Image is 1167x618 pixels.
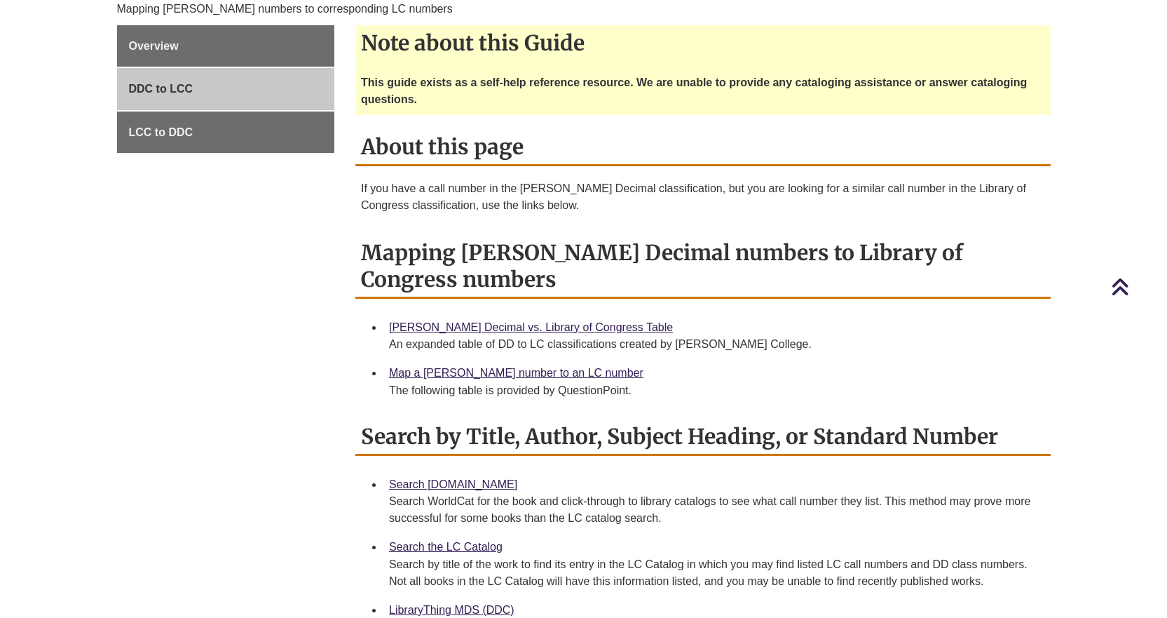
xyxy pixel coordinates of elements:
p: If you have a call number in the [PERSON_NAME] Decimal classification, but you are looking for a ... [361,180,1045,214]
a: Search the LC Catalog [389,541,503,553]
a: [PERSON_NAME] Decimal vs. Library of Congress Table [389,321,673,333]
a: LibraryThing MDS (DDC) [389,604,514,616]
strong: This guide exists as a self-help reference resource. We are unable to provide any cataloging assi... [361,76,1027,105]
a: Map a [PERSON_NAME] number to an LC number [389,367,643,379]
span: DDC to LCC [129,83,193,95]
a: LCC to DDC [117,112,335,154]
a: Overview [117,25,335,67]
a: Back to Top [1111,277,1163,296]
h2: Search by Title, Author, Subject Heading, or Standard Number [355,419,1051,456]
h2: Note about this Guide [355,25,1051,60]
span: LCC to DDC [129,126,193,138]
span: Overview [129,40,179,52]
div: The following table is provided by QuestionPoint. [389,382,1039,399]
div: Search WorldCat for the book and click-through to library catalogs to see what call number they l... [389,493,1039,527]
h2: About this page [355,129,1051,166]
span: Mapping [PERSON_NAME] numbers to corresponding LC numbers [117,3,453,15]
a: Search [DOMAIN_NAME] [389,478,517,490]
div: Search by title of the work to find its entry in the LC Catalog in which you may find listed LC c... [389,556,1039,590]
a: DDC to LCC [117,68,335,110]
h2: Mapping [PERSON_NAME] Decimal numbers to Library of Congress numbers [355,235,1051,299]
div: Guide Page Menu [117,25,335,154]
div: An expanded table of DD to LC classifications created by [PERSON_NAME] College. [389,336,1039,353]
